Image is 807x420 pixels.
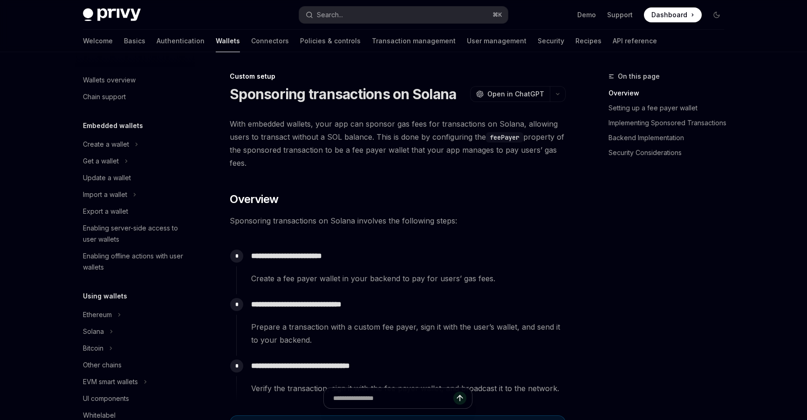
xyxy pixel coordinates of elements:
a: Update a wallet [75,169,195,186]
a: Welcome [83,30,113,52]
a: Recipes [575,30,602,52]
a: Connectors [251,30,289,52]
h1: Sponsoring transactions on Solana [230,86,456,102]
a: Chain support [75,88,195,105]
button: Toggle Bitcoin section [75,340,195,357]
a: Policies & controls [300,30,361,52]
a: Dashboard [644,7,702,22]
a: Enabling server-side access to user wallets [75,220,195,248]
input: Ask a question... [333,388,453,408]
span: Create a fee payer wallet in your backend to pay for users’ gas fees. [251,272,565,285]
code: feePayer [486,132,523,142]
span: Overview [230,192,278,207]
button: Send message [453,392,466,405]
a: Security [538,30,564,52]
a: Support [607,10,633,20]
a: UI components [75,390,195,407]
span: With embedded wallets, your app can sponsor gas fees for transactions on Solana, allowing users t... [230,117,566,169]
div: Custom setup [230,72,566,81]
span: Prepare a transaction with a custom fee payer, sign it with the user’s wallet, and send it to you... [251,320,565,346]
span: Sponsoring transactions on Solana involves the following steps: [230,214,566,227]
button: Toggle EVM smart wallets section [75,373,195,390]
a: Wallets overview [75,72,195,88]
div: EVM smart wallets [83,376,138,387]
a: Basics [124,30,145,52]
button: Open in ChatGPT [470,86,550,102]
div: Create a wallet [83,139,129,150]
div: Solana [83,326,104,337]
button: Toggle Get a wallet section [75,153,195,169]
button: Toggle Import a wallet section [75,186,195,203]
img: dark logo [83,8,141,21]
a: Enabling offline actions with user wallets [75,248,195,276]
button: Toggle dark mode [709,7,724,22]
span: Dashboard [651,10,687,20]
a: Security Considerations [609,145,732,160]
div: Ethereum [83,309,112,320]
div: Chain support [83,91,126,102]
a: Transaction management [372,30,456,52]
span: Verify the transaction, sign it with the fee payer wallet, and broadcast it to the network. [251,382,565,395]
h5: Using wallets [83,291,127,302]
span: ⌘ K [492,11,502,19]
a: Demo [577,10,596,20]
div: Enabling offline actions with user wallets [83,251,189,273]
a: API reference [613,30,657,52]
div: Get a wallet [83,156,119,167]
div: Search... [317,9,343,20]
a: Implementing Sponsored Transactions [609,115,732,130]
a: Wallets [216,30,240,52]
a: Export a wallet [75,203,195,220]
button: Toggle Solana section [75,323,195,340]
button: Open search [299,7,508,23]
div: Import a wallet [83,189,127,200]
div: UI components [83,393,129,404]
button: Toggle Ethereum section [75,306,195,323]
div: Update a wallet [83,172,131,183]
span: Open in ChatGPT [487,89,544,99]
button: Toggle Create a wallet section [75,136,195,153]
span: On this page [618,71,660,82]
a: Authentication [157,30,205,52]
a: Other chains [75,357,195,373]
a: Backend Implementation [609,130,732,145]
a: Setting up a fee payer wallet [609,101,732,115]
div: Enabling server-side access to user wallets [83,223,189,245]
div: Wallets overview [83,75,136,86]
h5: Embedded wallets [83,120,143,131]
div: Export a wallet [83,206,128,217]
div: Bitcoin [83,343,103,354]
a: User management [467,30,527,52]
a: Overview [609,86,732,101]
div: Other chains [83,359,122,371]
